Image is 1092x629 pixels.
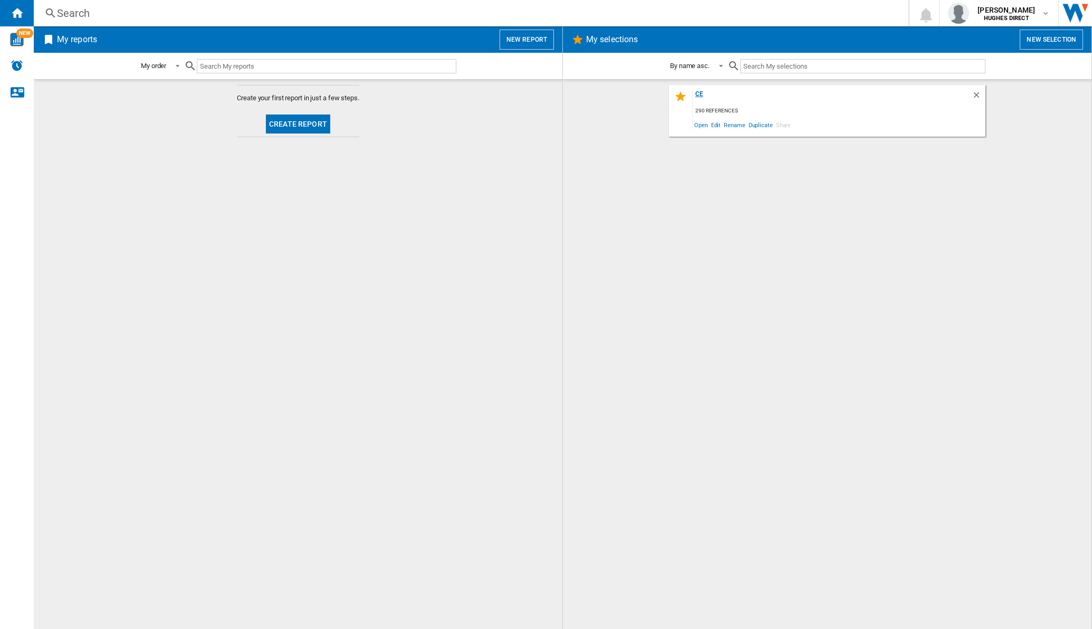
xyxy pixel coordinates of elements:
[722,118,746,132] span: Rename
[57,6,881,21] div: Search
[55,30,99,50] h2: My reports
[197,59,456,73] input: Search My reports
[266,115,330,134] button: Create report
[710,118,723,132] span: Edit
[693,104,985,118] div: 290 references
[10,33,24,46] img: wise-card.svg
[978,5,1035,15] span: [PERSON_NAME]
[972,90,985,104] div: Delete
[1020,30,1083,50] button: New selection
[693,90,972,104] div: ce
[984,15,1029,22] b: HUGHES DIRECT
[670,62,710,70] div: By name asc.
[16,28,33,38] span: NEW
[11,59,23,72] img: alerts-logo.svg
[237,93,359,103] span: Create your first report in just a few steps.
[693,118,710,132] span: Open
[584,30,640,50] h2: My selections
[774,118,793,132] span: Share
[747,118,774,132] span: Duplicate
[141,62,166,70] div: My order
[500,30,554,50] button: New report
[740,59,985,73] input: Search My selections
[948,3,969,24] img: profile.jpg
